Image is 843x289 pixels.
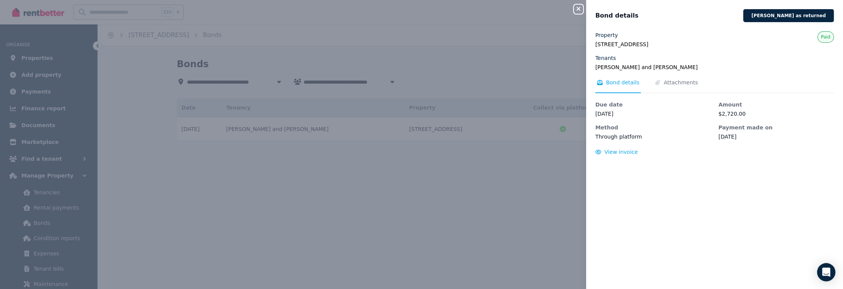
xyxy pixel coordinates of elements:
[595,40,834,48] legend: [STREET_ADDRESS]
[821,34,830,40] span: Paid
[718,110,834,118] dd: $2,720.00
[595,101,711,108] dt: Due date
[595,124,711,131] dt: Method
[595,11,638,20] span: Bond details
[606,79,639,86] span: Bond details
[817,263,835,281] div: Open Intercom Messenger
[595,133,711,140] dd: Through platform
[718,124,834,131] dt: Payment made on
[718,101,834,108] dt: Amount
[604,149,638,155] span: View invoice
[595,54,616,62] label: Tenants
[595,79,834,93] nav: Tabs
[595,31,618,39] label: Property
[595,110,711,118] dd: [DATE]
[743,9,834,22] button: [PERSON_NAME] as returned
[595,148,638,156] button: View invoice
[664,79,698,86] span: Attachments
[718,133,834,140] dd: [DATE]
[595,63,834,71] legend: [PERSON_NAME] and [PERSON_NAME]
